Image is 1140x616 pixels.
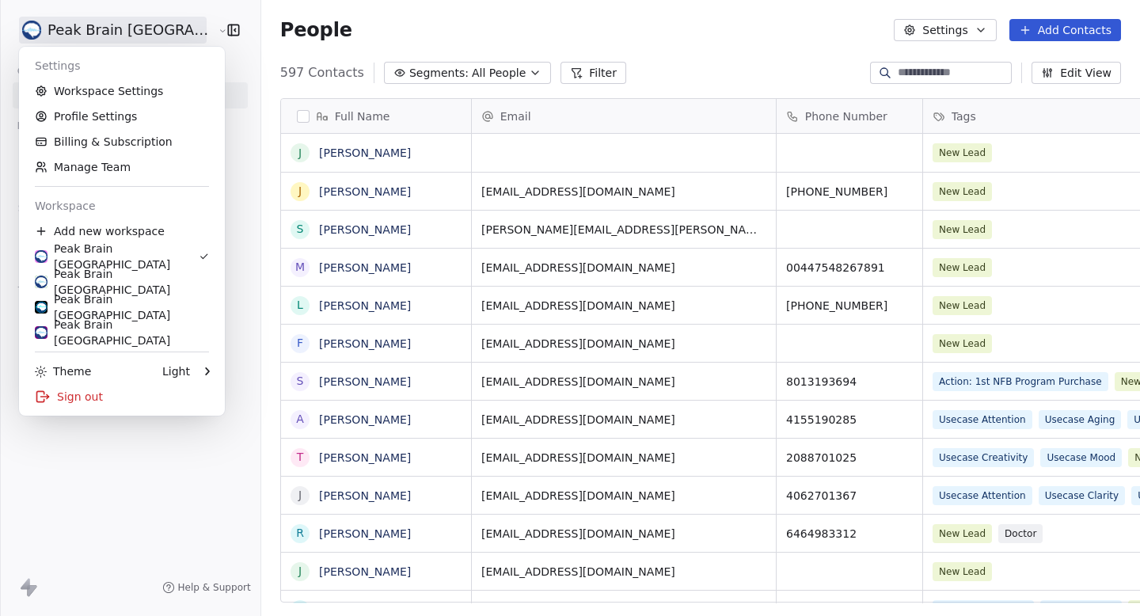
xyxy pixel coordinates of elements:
img: Peak%20Brain%20Logo.png [35,326,47,339]
div: Theme [35,363,91,379]
a: Manage Team [25,154,218,180]
a: Profile Settings [25,104,218,129]
div: Add new workspace [25,219,218,244]
div: Sign out [25,384,218,409]
div: Workspace [25,193,218,219]
div: Peak Brain [GEOGRAPHIC_DATA] [35,317,209,348]
div: Peak Brain [GEOGRAPHIC_DATA] [35,241,199,272]
img: peakbrain_logo.jpg [35,276,47,288]
div: Settings [25,53,218,78]
div: Light [162,363,190,379]
img: Peak%20Brain%20Logo.png [35,250,47,263]
div: Peak Brain [GEOGRAPHIC_DATA] [35,291,209,323]
a: Workspace Settings [25,78,218,104]
div: Peak Brain [GEOGRAPHIC_DATA] [35,266,209,298]
img: Peak%20brain.png [35,301,47,314]
a: Billing & Subscription [25,129,218,154]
